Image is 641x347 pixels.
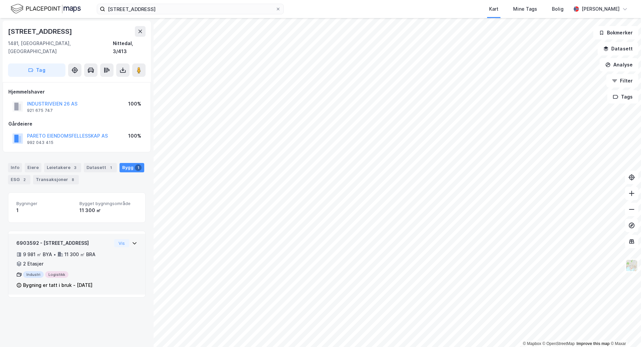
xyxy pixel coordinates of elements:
div: Leietakere [44,163,81,172]
div: Bolig [552,5,564,13]
button: Tags [607,90,638,104]
button: Vis [114,239,129,247]
img: Z [625,259,638,272]
a: Improve this map [577,341,610,346]
div: 921 675 747 [27,108,53,113]
div: 3 [72,164,78,171]
button: Datasett [598,42,638,55]
div: Kart [489,5,498,13]
div: Nittedal, 3/413 [113,39,146,55]
button: Bokmerker [593,26,638,39]
div: 100% [128,132,141,140]
div: Datasett [84,163,117,172]
div: ESG [8,175,30,184]
div: 6903592 - [STREET_ADDRESS] [16,239,112,247]
span: Bygninger [16,201,74,206]
div: Mine Tags [513,5,537,13]
span: Bygget bygningsområde [79,201,137,206]
div: 11 300 ㎡ BRA [64,250,95,258]
a: OpenStreetMap [543,341,575,346]
div: 2 Etasjer [23,260,43,268]
div: • [53,252,56,257]
div: [PERSON_NAME] [582,5,620,13]
div: 1 [108,164,114,171]
div: 8 [69,176,76,183]
div: Bygning er tatt i bruk - [DATE] [23,281,92,289]
div: Transaksjoner [33,175,79,184]
iframe: Chat Widget [608,315,641,347]
img: logo.f888ab2527a4732fd821a326f86c7f29.svg [11,3,81,15]
button: Tag [8,63,65,77]
div: 1 [135,164,142,171]
div: 2 [21,176,28,183]
a: Mapbox [523,341,541,346]
div: 9 981 ㎡ BYA [23,250,52,258]
div: [STREET_ADDRESS] [8,26,73,37]
button: Analyse [600,58,638,71]
div: 1 [16,206,74,214]
div: Bygg [120,163,144,172]
input: Søk på adresse, matrikkel, gårdeiere, leietakere eller personer [105,4,275,14]
div: Eiere [25,163,41,172]
div: Gårdeiere [8,120,145,128]
div: Info [8,163,22,172]
div: 11 300 ㎡ [79,206,137,214]
div: Hjemmelshaver [8,88,145,96]
div: 1481, [GEOGRAPHIC_DATA], [GEOGRAPHIC_DATA] [8,39,113,55]
button: Filter [606,74,638,88]
div: 100% [128,100,141,108]
div: 992 043 415 [27,140,53,145]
